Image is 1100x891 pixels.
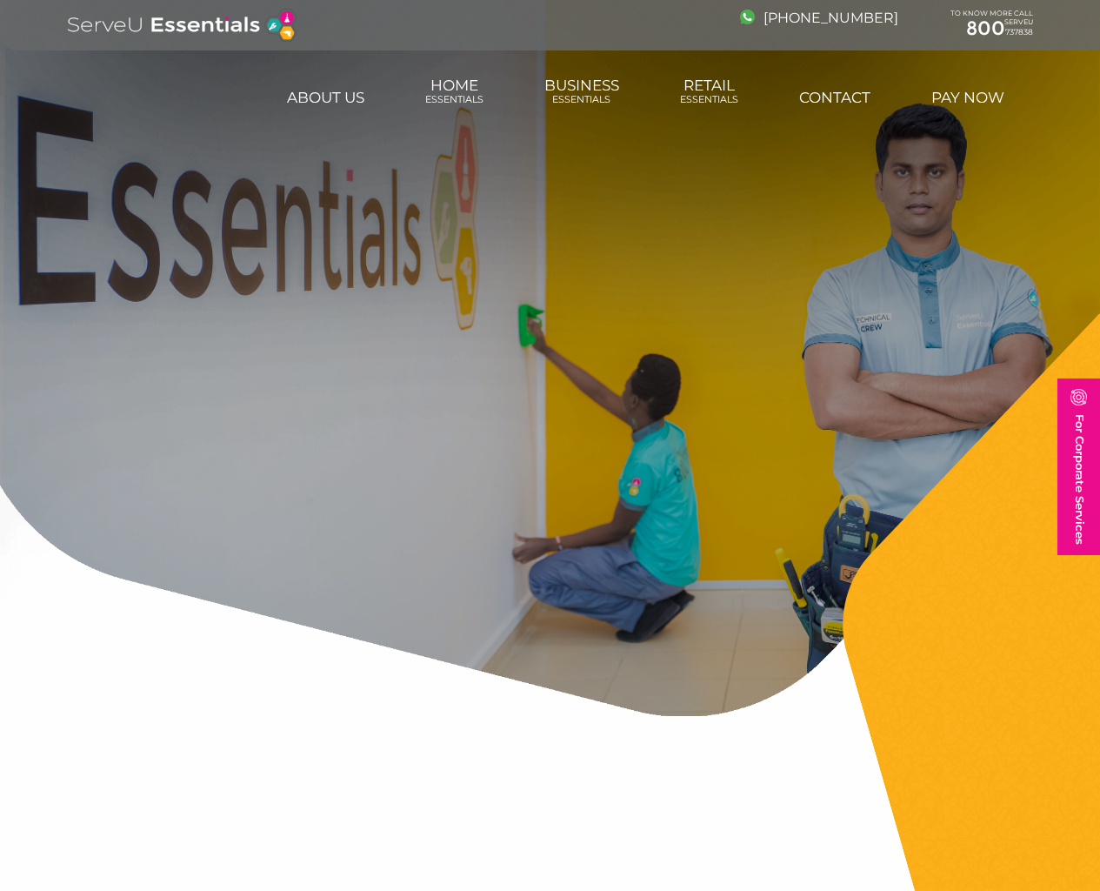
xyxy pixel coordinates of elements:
[950,10,1033,41] div: TO KNOW MORE CALL SERVEU
[740,10,755,24] img: image
[740,10,898,26] a: [PHONE_NUMBER]
[929,80,1007,115] a: Pay Now
[1070,389,1087,405] img: image
[68,9,297,42] img: logo
[544,94,619,105] span: Essentials
[425,94,483,105] span: Essentials
[966,17,1005,40] span: 800
[542,68,622,115] a: BusinessEssentials
[423,68,486,115] a: HomeEssentials
[284,80,367,115] a: About us
[797,80,873,115] a: Contact
[950,17,1033,40] a: 800737838
[677,68,741,115] a: RetailEssentials
[1057,379,1100,555] a: For Corporate Services
[680,94,738,105] span: Essentials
